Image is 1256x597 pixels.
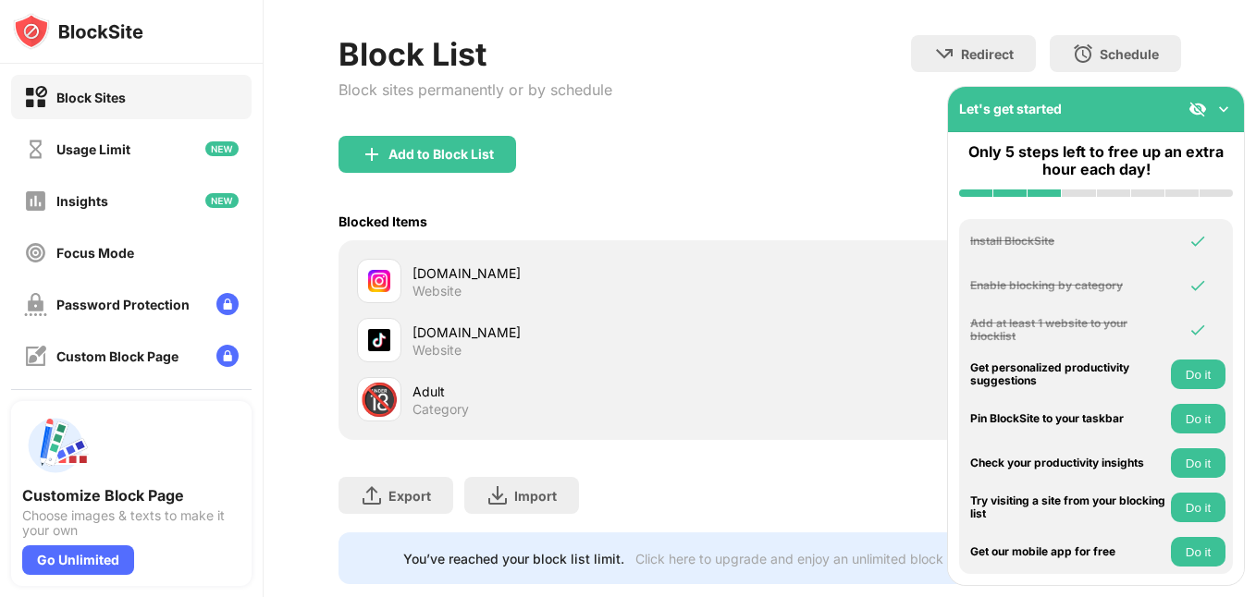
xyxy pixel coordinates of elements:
[24,189,47,213] img: insights-off.svg
[1171,448,1225,478] button: Do it
[368,329,390,351] img: favicons
[24,86,47,109] img: block-on.svg
[413,382,759,401] div: Adult
[24,241,47,264] img: focus-off.svg
[22,545,134,575] div: Go Unlimited
[1188,100,1207,118] img: eye-not-visible.svg
[56,348,179,364] div: Custom Block Page
[339,213,427,229] div: Blocked Items
[1171,359,1225,389] button: Do it
[1188,321,1207,339] img: omni-check.svg
[24,345,47,368] img: customize-block-page-off.svg
[388,488,431,504] div: Export
[56,193,108,209] div: Insights
[413,342,462,359] div: Website
[403,551,624,567] div: You’ve reached your block list limit.
[970,317,1166,344] div: Add at least 1 website to your blocklist
[22,508,240,538] div: Choose images & texts to make it your own
[970,412,1166,425] div: Pin BlockSite to your taskbar
[959,143,1233,178] div: Only 5 steps left to free up an extra hour each day!
[970,235,1166,248] div: Install BlockSite
[339,80,612,99] div: Block sites permanently or by schedule
[959,101,1062,116] div: Let's get started
[413,401,469,418] div: Category
[388,147,494,162] div: Add to Block List
[24,293,47,316] img: password-protection-off.svg
[635,551,967,567] div: Click here to upgrade and enjoy an unlimited block list.
[970,361,1166,388] div: Get personalized productivity suggestions
[1214,100,1233,118] img: omni-setup-toggle.svg
[970,494,1166,521] div: Try visiting a site from your blocking list
[56,245,134,261] div: Focus Mode
[339,35,612,73] div: Block List
[13,13,143,50] img: logo-blocksite.svg
[970,279,1166,292] div: Enable blocking by category
[413,263,759,283] div: [DOMAIN_NAME]
[368,270,390,292] img: favicons
[1188,276,1207,295] img: omni-check.svg
[1100,46,1159,62] div: Schedule
[413,323,759,342] div: [DOMAIN_NAME]
[216,345,239,367] img: lock-menu.svg
[1171,493,1225,522] button: Do it
[216,293,239,315] img: lock-menu.svg
[1171,537,1225,567] button: Do it
[205,141,239,156] img: new-icon.svg
[961,46,1014,62] div: Redirect
[56,141,130,157] div: Usage Limit
[970,545,1166,558] div: Get our mobile app for free
[22,486,240,505] div: Customize Block Page
[360,381,399,419] div: 🔞
[22,412,89,479] img: push-custom-page.svg
[1171,404,1225,433] button: Do it
[56,297,190,312] div: Password Protection
[970,457,1166,469] div: Check your productivity insights
[205,193,239,208] img: new-icon.svg
[56,90,126,105] div: Block Sites
[514,488,557,504] div: Import
[1188,232,1207,250] img: omni-check.svg
[24,138,47,161] img: time-usage-off.svg
[413,283,462,299] div: Website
